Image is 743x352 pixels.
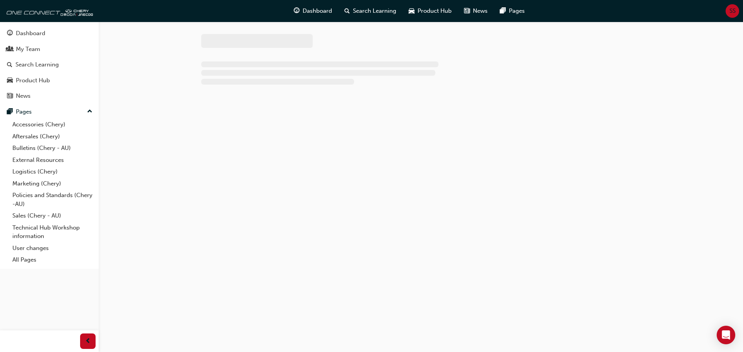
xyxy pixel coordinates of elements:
a: search-iconSearch Learning [338,3,402,19]
button: Pages [3,105,96,119]
span: up-icon [87,107,92,117]
a: Technical Hub Workshop information [9,222,96,242]
span: News [473,7,488,15]
span: people-icon [7,46,13,53]
button: DashboardMy TeamSearch LearningProduct HubNews [3,25,96,105]
span: SS [729,7,736,15]
a: User changes [9,242,96,254]
a: Bulletins (Chery - AU) [9,142,96,154]
span: pages-icon [7,109,13,116]
a: Dashboard [3,26,96,41]
a: External Resources [9,154,96,166]
span: guage-icon [294,6,300,16]
span: prev-icon [85,337,91,346]
a: Sales (Chery - AU) [9,210,96,222]
div: Product Hub [16,76,50,85]
span: car-icon [409,6,414,16]
a: Policies and Standards (Chery -AU) [9,189,96,210]
span: search-icon [344,6,350,16]
div: My Team [16,45,40,54]
div: Open Intercom Messenger [717,326,735,344]
a: Product Hub [3,73,96,88]
span: Pages [509,7,525,15]
span: pages-icon [500,6,506,16]
a: car-iconProduct Hub [402,3,458,19]
a: Logistics (Chery) [9,166,96,178]
div: Dashboard [16,29,45,38]
a: All Pages [9,254,96,266]
div: News [16,92,31,100]
span: guage-icon [7,30,13,37]
button: SS [726,4,739,18]
a: Search Learning [3,58,96,72]
span: Search Learning [353,7,396,15]
div: Search Learning [15,60,59,69]
span: Product Hub [418,7,452,15]
a: My Team [3,42,96,56]
a: Aftersales (Chery) [9,131,96,143]
span: news-icon [464,6,470,16]
img: oneconnect [4,3,93,19]
span: Dashboard [303,7,332,15]
span: search-icon [7,61,12,68]
a: News [3,89,96,103]
a: Accessories (Chery) [9,119,96,131]
span: news-icon [7,93,13,100]
div: Pages [16,107,32,116]
a: pages-iconPages [494,3,531,19]
a: news-iconNews [458,3,494,19]
a: guage-iconDashboard [288,3,338,19]
a: Marketing (Chery) [9,178,96,190]
span: car-icon [7,77,13,84]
